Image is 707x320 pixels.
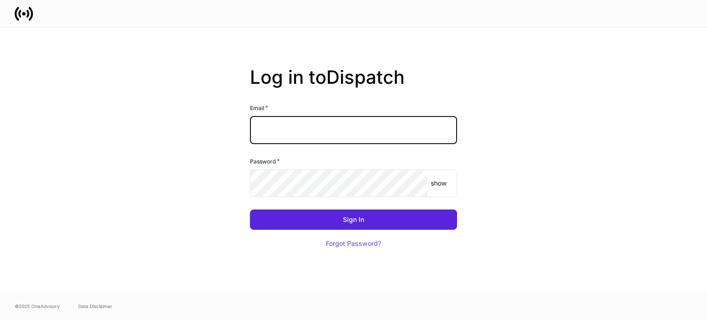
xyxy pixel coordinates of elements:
[15,303,60,310] span: © 2025 OneAdvisory
[78,303,112,310] a: Data Disclaimer
[431,179,446,188] p: show
[250,103,268,112] h6: Email
[326,240,381,247] div: Forgot Password?
[250,157,280,166] h6: Password
[250,66,457,103] h2: Log in to Dispatch
[250,209,457,230] button: Sign In
[314,233,393,254] button: Forgot Password?
[343,216,364,223] div: Sign In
